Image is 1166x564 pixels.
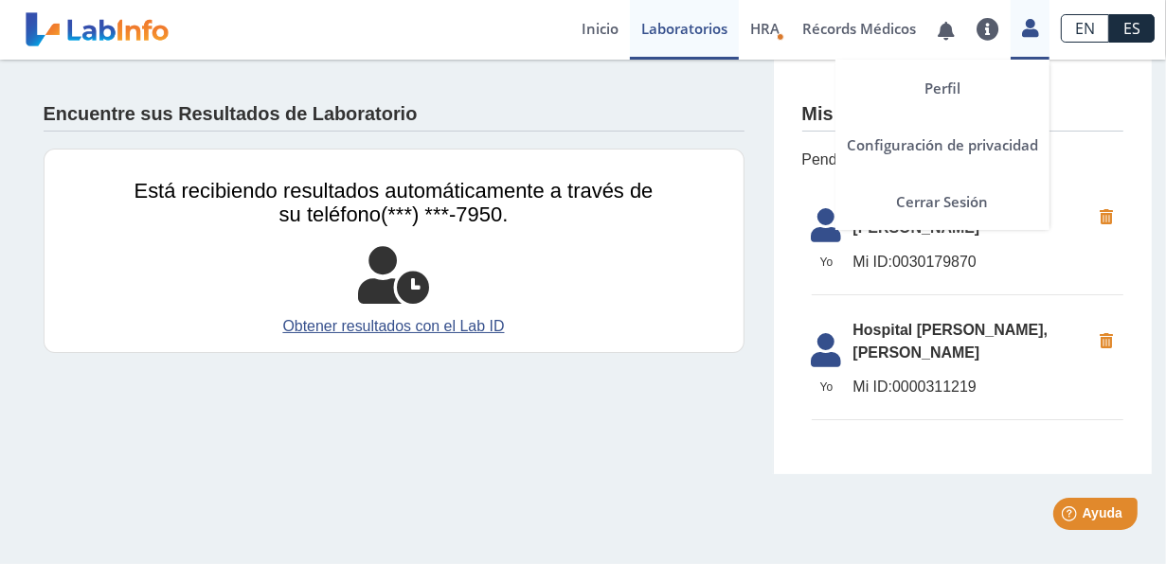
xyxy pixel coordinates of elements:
a: Perfil [835,60,1049,116]
span: Hospital [PERSON_NAME], [PERSON_NAME] [853,319,1091,364]
span: 0000311219 [853,376,1091,398]
iframe: Help widget launcher [997,490,1145,543]
span: Mi ID: [853,379,893,395]
span: Mi ID: [853,254,893,270]
span: 0030179870 [853,251,1091,273]
h4: Mis Lab IDs [802,103,907,126]
a: EN [1061,14,1109,43]
span: Pendientes [802,149,1123,171]
span: Yo [800,254,853,271]
span: Yo [800,379,853,396]
a: Configuración de privacidad [835,116,1049,173]
a: ES [1109,14,1155,43]
a: Cerrar Sesión [835,173,1049,230]
span: HRA [750,19,780,38]
a: Obtener resultados con el Lab ID [135,315,654,338]
h4: Encuentre sus Resultados de Laboratorio [44,103,418,126]
span: Está recibiendo resultados automáticamente a través de su teléfono [135,179,654,226]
